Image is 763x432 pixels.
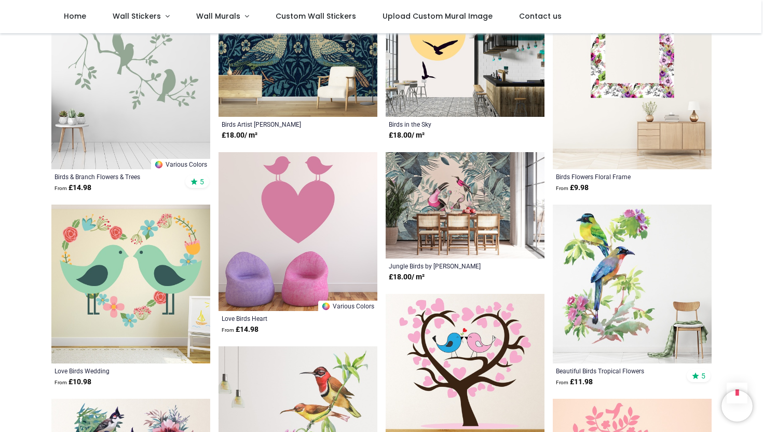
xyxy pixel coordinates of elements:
[51,205,210,363] img: Love Birds Wedding Wall Sticker
[154,160,163,169] img: Color Wheel
[556,172,678,181] a: Birds Flowers Floral Frame
[321,302,331,311] img: Color Wheel
[389,272,425,282] strong: £ 18.00 / m²
[151,159,210,169] a: Various Colors
[383,11,493,21] span: Upload Custom Mural Image
[222,314,344,322] a: Love Birds Heart
[389,130,425,141] strong: £ 18.00 / m²
[219,10,377,117] img: Birds Wall Mural Artist William Morris
[276,11,356,21] span: Custom Wall Stickers
[519,11,562,21] span: Contact us
[222,120,344,128] a: Birds Artist [PERSON_NAME]
[222,327,234,333] span: From
[556,185,568,191] span: From
[386,152,544,259] img: Jungle Birds Wall Mural by Andrea Haase
[200,177,204,186] span: 5
[556,367,678,375] a: Beautiful Birds Tropical Flowers
[553,10,712,169] img: Birds Flowers Floral Frame Wall Sticker
[64,11,86,21] span: Home
[222,130,257,141] strong: £ 18.00 / m²
[196,11,240,21] span: Wall Murals
[55,367,176,375] a: Love Birds Wedding
[51,10,210,169] img: Birds & Branch Flowers & Trees Wall Sticker
[55,185,67,191] span: From
[219,152,377,311] img: Love Birds Heart Wall Sticker
[721,390,753,422] iframe: Brevo live chat
[55,183,91,193] strong: £ 14.98
[553,205,712,363] img: Beautiful Birds Tropical Flowers Wall Sticker
[556,183,589,193] strong: £ 9.98
[556,380,568,385] span: From
[113,11,161,21] span: Wall Stickers
[701,371,705,381] span: 5
[389,120,511,128] a: Birds in the Sky
[222,325,258,335] strong: £ 14.98
[389,262,511,270] a: Jungle Birds by [PERSON_NAME]
[318,301,377,311] a: Various Colors
[386,10,544,117] img: Birds in the Sky - Yellow Wall Mural by Boris Draschoff
[556,377,593,387] strong: £ 11.98
[55,172,176,181] a: Birds & Branch Flowers & Trees
[55,377,91,387] strong: £ 10.98
[55,380,67,385] span: From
